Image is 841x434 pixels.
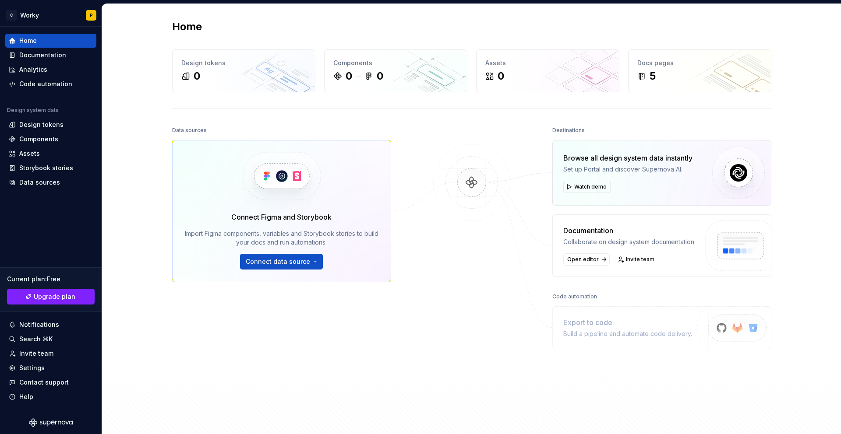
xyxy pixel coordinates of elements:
[2,6,100,24] button: CWorkyP
[626,256,654,263] span: Invite team
[485,59,610,67] div: Assets
[240,254,323,269] button: Connect data source
[563,317,692,328] div: Export to code
[615,253,658,266] a: Invite team
[650,69,656,83] div: 5
[19,178,60,187] div: Data sources
[19,349,53,358] div: Invite team
[324,49,467,92] a: Components00
[574,183,607,190] span: Watch demo
[19,51,66,59] div: Documentation
[19,392,33,401] div: Help
[5,346,96,360] a: Invite team
[19,378,69,387] div: Contact support
[333,59,458,67] div: Components
[172,124,207,136] div: Data sources
[5,361,96,375] a: Settings
[498,69,504,83] div: 0
[567,256,599,263] span: Open editor
[19,135,58,143] div: Components
[5,390,96,404] button: Help
[194,69,200,83] div: 0
[19,335,53,343] div: Search ⌘K
[6,10,17,21] div: C
[5,118,96,132] a: Design tokens
[19,364,45,372] div: Settings
[346,69,352,83] div: 0
[5,375,96,389] button: Contact support
[563,238,696,246] div: Collaborate on design system documentation.
[5,63,96,77] a: Analytics
[185,229,378,247] div: Import Figma components, variables and Storybook stories to build your docs and run automations.
[90,12,93,19] div: P
[19,80,72,88] div: Code automation
[34,292,75,301] span: Upgrade plan
[563,153,693,163] div: Browse all design system data instantly
[552,124,585,136] div: Destinations
[5,147,96,161] a: Assets
[563,225,696,236] div: Documentation
[7,107,59,114] div: Design system data
[19,149,40,158] div: Assets
[5,48,96,62] a: Documentation
[5,34,96,48] a: Home
[172,20,202,34] h2: Home
[5,175,96,189] a: Data sources
[5,161,96,175] a: Storybook stories
[19,65,47,74] div: Analytics
[20,11,39,20] div: Worky
[29,418,73,427] svg: Supernova Logo
[563,253,610,266] a: Open editor
[231,212,332,222] div: Connect Figma and Storybook
[5,332,96,346] button: Search ⌘K
[19,164,73,172] div: Storybook stories
[563,329,692,338] div: Build a pipeline and automate code delivery.
[19,320,59,329] div: Notifications
[246,257,310,266] span: Connect data source
[552,290,597,303] div: Code automation
[7,289,95,304] button: Upgrade plan
[181,59,306,67] div: Design tokens
[5,318,96,332] button: Notifications
[637,59,762,67] div: Docs pages
[563,165,693,174] div: Set up Portal and discover Supernova AI.
[377,69,383,83] div: 0
[476,49,619,92] a: Assets0
[5,132,96,146] a: Components
[19,120,64,129] div: Design tokens
[5,77,96,91] a: Code automation
[172,49,315,92] a: Design tokens0
[563,181,611,193] button: Watch demo
[628,49,771,92] a: Docs pages5
[7,275,95,283] div: Current plan : Free
[19,36,37,45] div: Home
